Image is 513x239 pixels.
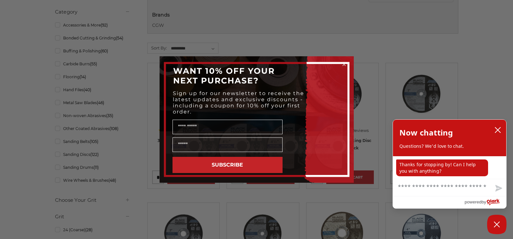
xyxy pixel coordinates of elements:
h2: Now chatting [399,126,453,139]
button: Close dialog [341,61,347,68]
a: Powered by Olark [464,196,506,208]
div: chat [393,156,506,179]
p: Thanks for stopping by! Can I help you with anything? [396,159,488,176]
button: close chatbox [493,125,503,135]
button: SUBSCRIBE [173,157,283,173]
button: Close Chatbox [487,215,507,234]
span: Sign up for our newsletter to receive the latest updates and exclusive discounts - including a co... [173,90,304,115]
span: by [482,198,486,206]
p: Questions? We'd love to chat. [399,143,500,149]
span: powered [464,198,481,206]
input: Email [173,137,283,152]
span: WANT 10% OFF YOUR NEXT PURCHASE? [173,66,275,85]
button: Send message [490,181,506,196]
div: olark chatbox [393,119,507,209]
